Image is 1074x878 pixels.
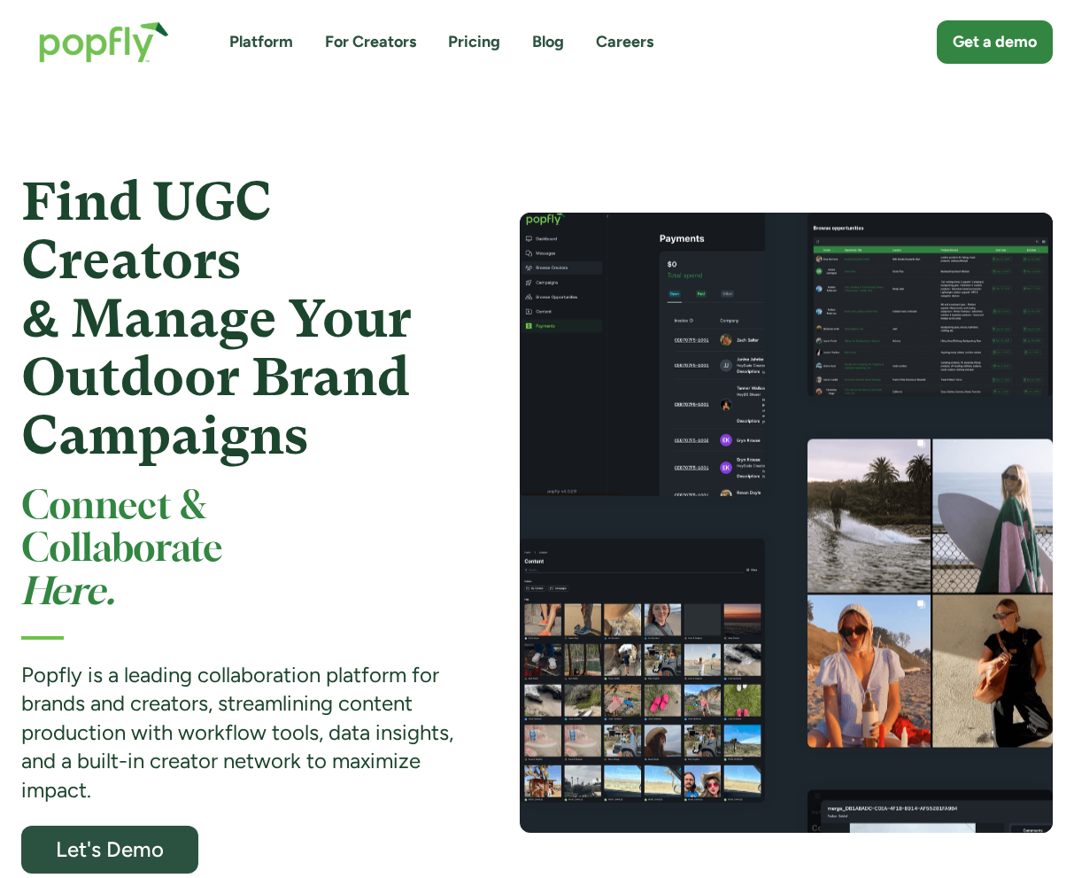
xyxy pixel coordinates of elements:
[596,31,653,53] a: Careers
[21,575,115,611] em: Here.
[325,31,416,53] a: For Creators
[21,662,453,803] strong: Popfly is a leading collaboration platform for brands and creators, streamlining content producti...
[21,171,412,466] strong: Find UGC Creators & Manage Your Outdoor Brand Campaigns
[937,20,1053,64] a: Get a demo
[953,31,1037,53] div: Get a demo
[37,838,182,860] div: Let's Demo
[229,31,293,53] a: Platform
[21,826,198,874] a: Let's Demo
[448,31,500,53] a: Pricing
[21,4,187,81] a: home
[21,486,456,615] h2: Connect & Collaborate
[532,31,564,53] a: Blog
